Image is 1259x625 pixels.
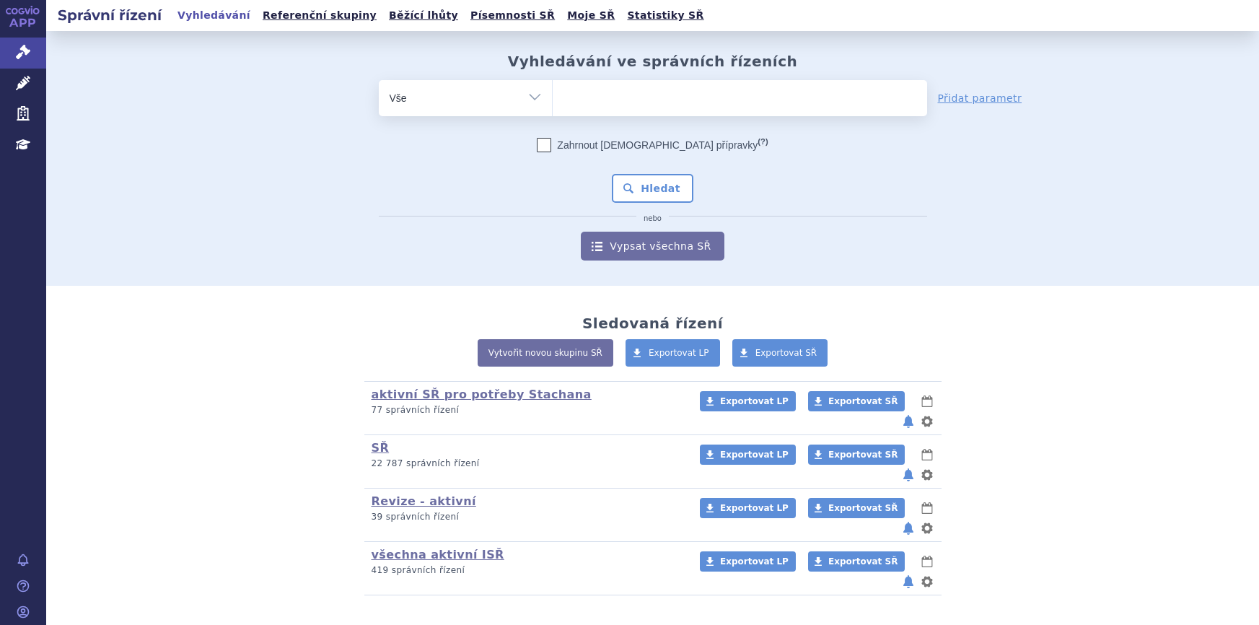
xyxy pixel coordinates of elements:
[626,339,720,367] a: Exportovat LP
[920,446,934,463] button: lhůty
[372,548,504,561] a: všechna aktivní ISŘ
[720,556,789,567] span: Exportovat LP
[700,445,796,465] a: Exportovat LP
[649,348,709,358] span: Exportovat LP
[508,53,798,70] h2: Vyhledávání ve správních řízeních
[901,466,916,484] button: notifikace
[700,498,796,518] a: Exportovat LP
[828,396,898,406] span: Exportovat SŘ
[700,391,796,411] a: Exportovat LP
[828,450,898,460] span: Exportovat SŘ
[901,520,916,537] button: notifikace
[920,573,934,590] button: nastavení
[623,6,708,25] a: Statistiky SŘ
[920,466,934,484] button: nastavení
[828,556,898,567] span: Exportovat SŘ
[372,511,681,523] p: 39 správních řízení
[938,91,1022,105] a: Přidat parametr
[901,573,916,590] button: notifikace
[920,413,934,430] button: nastavení
[258,6,381,25] a: Referenční skupiny
[372,458,681,470] p: 22 787 správních řízení
[372,494,476,508] a: Revize - aktivní
[920,393,934,410] button: lhůty
[46,5,173,25] h2: Správní řízení
[385,6,462,25] a: Běžící lhůty
[581,232,724,261] a: Vypsat všechna SŘ
[466,6,559,25] a: Písemnosti SŘ
[372,564,681,577] p: 419 správních řízení
[758,137,768,147] abbr: (?)
[582,315,723,332] h2: Sledovaná řízení
[372,441,390,455] a: SŘ
[720,396,789,406] span: Exportovat LP
[636,214,669,223] i: nebo
[563,6,619,25] a: Moje SŘ
[808,551,905,572] a: Exportovat SŘ
[755,348,817,358] span: Exportovat SŘ
[720,503,789,513] span: Exportovat LP
[920,499,934,517] button: lhůty
[920,520,934,537] button: nastavení
[612,174,693,203] button: Hledat
[732,339,828,367] a: Exportovat SŘ
[808,391,905,411] a: Exportovat SŘ
[537,138,768,152] label: Zahrnout [DEMOGRAPHIC_DATA] přípravky
[808,498,905,518] a: Exportovat SŘ
[173,6,255,25] a: Vyhledávání
[720,450,789,460] span: Exportovat LP
[920,553,934,570] button: lhůty
[478,339,613,367] a: Vytvořit novou skupinu SŘ
[808,445,905,465] a: Exportovat SŘ
[372,388,592,401] a: aktivní SŘ pro potřeby Stachana
[700,551,796,572] a: Exportovat LP
[901,413,916,430] button: notifikace
[828,503,898,513] span: Exportovat SŘ
[372,404,681,416] p: 77 správních řízení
